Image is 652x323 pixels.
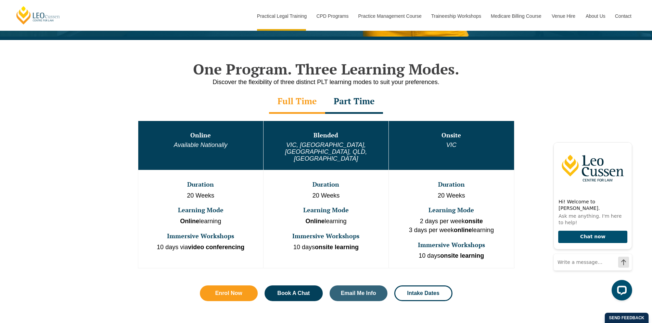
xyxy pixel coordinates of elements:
strong: video conferencing [188,244,244,251]
div: Full Time [269,90,325,114]
p: learning [264,217,388,226]
p: Discover the flexibility of three distinct PLT learning modes to suit your preferences. [131,78,521,86]
a: CPD Programs [311,1,353,31]
strong: onsite learning [315,244,359,251]
strong: onsite [465,218,483,225]
p: 10 days via [139,243,263,252]
em: Available Nationally [174,142,228,148]
iframe: LiveChat chat widget [548,136,635,306]
a: Contact [610,1,637,31]
a: About Us [580,1,610,31]
p: learning [139,217,263,226]
h3: Learning Mode [139,207,263,214]
h2: One Program. Three Learning Modes. [131,60,521,78]
em: VIC [446,142,457,148]
strong: Online [180,218,199,225]
p: 20 Weeks [389,191,513,200]
a: Traineeship Workshops [426,1,486,31]
span: Intake Dates [407,291,439,296]
h3: Duration [389,181,513,188]
p: 10 days [264,243,388,252]
strong: onsite learning [440,252,484,259]
span: Enrol Now [215,291,242,296]
a: Email Me Info [330,285,388,301]
a: [PERSON_NAME] Centre for Law [15,5,61,25]
h3: Online [139,132,263,139]
span: Book A Chat [277,291,310,296]
h3: Immersive Workshops [389,242,513,248]
a: Venue Hire [547,1,580,31]
strong: online [454,227,472,233]
p: 20 Weeks [139,191,263,200]
h3: Duration [264,181,388,188]
a: Intake Dates [394,285,452,301]
p: 20 Weeks [264,191,388,200]
p: 10 days [389,252,513,260]
h3: Onsite [389,132,513,139]
h3: Immersive Workshops [139,233,263,240]
a: Medicare Billing Course [486,1,547,31]
h3: Duration [139,181,263,188]
div: Part Time [325,90,383,114]
h3: Blended [264,132,388,139]
a: Book A Chat [265,285,323,301]
h3: Immersive Workshops [264,233,388,240]
p: 2 days per week 3 days per week learning [389,217,513,234]
a: Practice Management Course [353,1,426,31]
a: Enrol Now [200,285,258,301]
span: Email Me Info [341,291,376,296]
strong: Online [305,218,324,225]
h3: Learning Mode [389,207,513,214]
em: VIC, [GEOGRAPHIC_DATA], [GEOGRAPHIC_DATA], QLD, [GEOGRAPHIC_DATA] [285,142,367,162]
h3: Learning Mode [264,207,388,214]
a: Practical Legal Training [252,1,311,31]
